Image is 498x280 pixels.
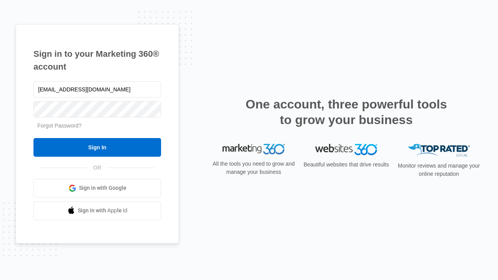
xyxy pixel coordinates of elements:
[408,144,470,157] img: Top Rated Local
[33,179,161,198] a: Sign in with Google
[210,160,297,176] p: All the tools you need to grow and manage your business
[79,184,126,192] span: Sign in with Google
[33,138,161,157] input: Sign In
[395,162,482,178] p: Monitor reviews and manage your online reputation
[303,161,390,169] p: Beautiful websites that drive results
[37,122,82,129] a: Forgot Password?
[315,144,377,155] img: Websites 360
[243,96,449,128] h2: One account, three powerful tools to grow your business
[88,164,107,172] span: OR
[33,81,161,98] input: Email
[223,144,285,155] img: Marketing 360
[33,201,161,220] a: Sign in with Apple Id
[33,47,161,73] h1: Sign in to your Marketing 360® account
[78,206,128,215] span: Sign in with Apple Id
